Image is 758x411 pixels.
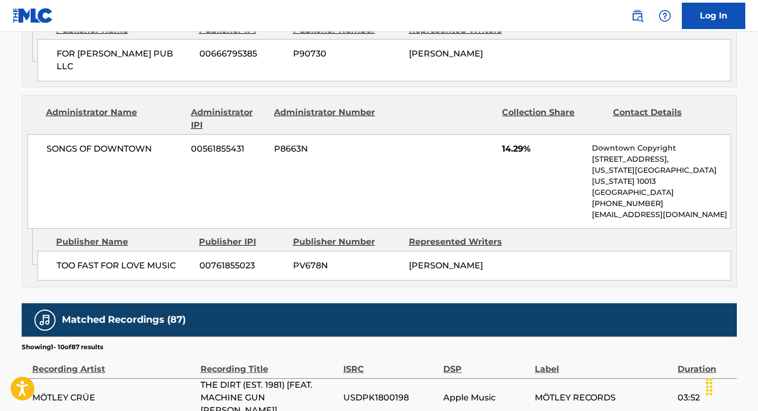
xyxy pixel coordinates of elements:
[535,352,672,376] div: Label
[654,5,675,26] div: Help
[343,391,438,404] span: USDPK1800198
[659,10,671,22] img: help
[32,352,195,376] div: Recording Artist
[293,48,401,60] span: P90730
[274,106,377,132] div: Administrator Number
[199,236,285,248] div: Publisher IPI
[443,352,529,376] div: DSP
[409,49,483,59] span: [PERSON_NAME]
[191,143,266,155] span: 00561855431
[502,106,605,132] div: Collection Share
[627,5,648,26] a: Public Search
[678,391,731,404] span: 03:52
[199,259,285,272] span: 00761855023
[293,236,401,248] div: Publisher Number
[409,260,483,270] span: [PERSON_NAME]
[22,342,103,352] p: Showing 1 - 10 of 87 results
[592,165,730,187] p: [US_STATE][GEOGRAPHIC_DATA][US_STATE] 10013
[343,352,438,376] div: ISRC
[274,143,377,155] span: P8663N
[13,8,53,23] img: MLC Logo
[678,352,731,376] div: Duration
[57,259,191,272] span: TOO FAST FOR LOVE MUSIC
[409,236,517,248] div: Represented Writers
[592,143,730,154] p: Downtown Copyright
[57,48,191,73] span: FOR [PERSON_NAME] PUB LLC
[592,209,730,220] p: [EMAIL_ADDRESS][DOMAIN_NAME]
[613,106,716,132] div: Contact Details
[293,259,401,272] span: PV678N
[592,154,730,165] p: [STREET_ADDRESS],
[46,106,183,132] div: Administrator Name
[443,391,529,404] span: Apple Music
[592,198,730,209] p: [PHONE_NUMBER]
[682,3,745,29] a: Log In
[502,143,584,155] span: 14.29%
[56,236,191,248] div: Publisher Name
[47,143,184,155] span: SONGS OF DOWNTOWN
[32,391,195,404] span: MÖTLEY CRÜE
[39,314,51,326] img: Matched Recordings
[62,314,186,326] h5: Matched Recordings (87)
[191,106,266,132] div: Administrator IPI
[705,360,758,411] iframe: Chat Widget
[592,187,730,198] p: [GEOGRAPHIC_DATA]
[701,371,718,403] div: Drag
[631,10,644,22] img: search
[535,391,672,404] span: MÖTLEY RECORDS
[200,352,338,376] div: Recording Title
[199,48,285,60] span: 00666795385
